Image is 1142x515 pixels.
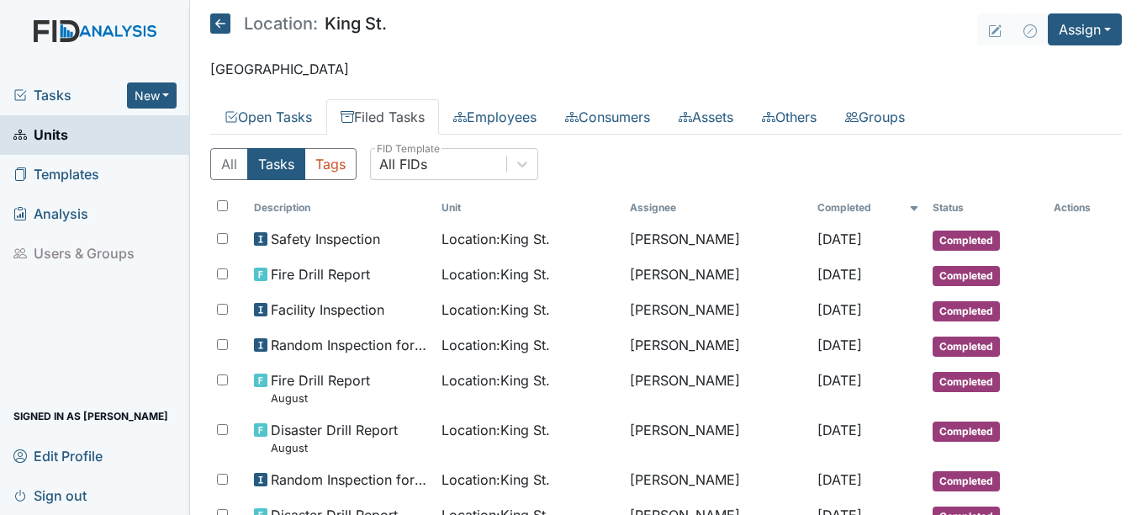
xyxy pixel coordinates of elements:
button: Assign [1048,13,1122,45]
input: Toggle All Rows Selected [217,200,228,211]
button: Tags [304,148,357,180]
button: Tasks [247,148,305,180]
span: Completed [933,471,1000,491]
span: Completed [933,422,1000,442]
span: Sign out [13,482,87,508]
span: Location : King St. [441,370,550,390]
h5: King St. [210,13,387,34]
span: Random Inspection for Evening [271,335,429,355]
span: Location : King St. [441,229,550,249]
small: August [271,440,398,456]
th: Toggle SortBy [811,194,926,222]
span: Disaster Drill Report August [271,420,398,456]
span: [DATE] [817,301,862,318]
th: Toggle SortBy [435,194,623,222]
th: Assignee [623,194,812,222]
td: [PERSON_NAME] [623,293,812,328]
th: Actions [1047,194,1122,222]
span: Location : King St. [441,470,550,490]
span: [DATE] [817,337,862,353]
td: [PERSON_NAME] [623,222,812,257]
a: Tasks [13,85,127,105]
span: Completed [933,266,1000,286]
span: Analysis [13,201,88,227]
span: Completed [933,231,1000,251]
span: Completed [933,301,1000,321]
a: Consumers [551,99,664,135]
button: All [210,148,248,180]
a: Open Tasks [210,99,326,135]
span: Fire Drill Report August [271,370,370,406]
td: [PERSON_NAME] [623,257,812,293]
span: Fire Drill Report [271,264,370,284]
td: [PERSON_NAME] [623,463,812,498]
td: [PERSON_NAME] [623,364,812,413]
a: Filed Tasks [326,99,439,135]
span: [DATE] [817,471,862,488]
span: [DATE] [817,422,862,438]
button: New [127,82,177,109]
span: Random Inspection for Afternoon [271,470,429,490]
a: Groups [831,99,919,135]
div: All FIDs [379,154,427,174]
span: [DATE] [817,231,862,247]
span: Location : King St. [441,300,550,320]
span: Signed in as [PERSON_NAME] [13,403,168,429]
td: [PERSON_NAME] [623,413,812,463]
span: Location : King St. [441,335,550,355]
span: Completed [933,372,1000,392]
span: Templates [13,162,99,188]
span: Facility Inspection [271,300,384,320]
span: Completed [933,337,1000,357]
td: [PERSON_NAME] [623,328,812,364]
span: Units [13,122,68,148]
div: Type filter [210,148,357,180]
p: [GEOGRAPHIC_DATA] [210,59,1122,79]
span: Location : King St. [441,264,550,284]
a: Others [748,99,831,135]
span: Safety Inspection [271,229,380,249]
small: August [271,390,370,406]
th: Toggle SortBy [926,194,1046,222]
a: Employees [439,99,551,135]
span: Edit Profile [13,443,103,469]
span: [DATE] [817,372,862,389]
a: Assets [664,99,748,135]
span: [DATE] [817,266,862,283]
th: Toggle SortBy [247,194,436,222]
span: Location: [244,15,318,32]
span: Location : King St. [441,420,550,440]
